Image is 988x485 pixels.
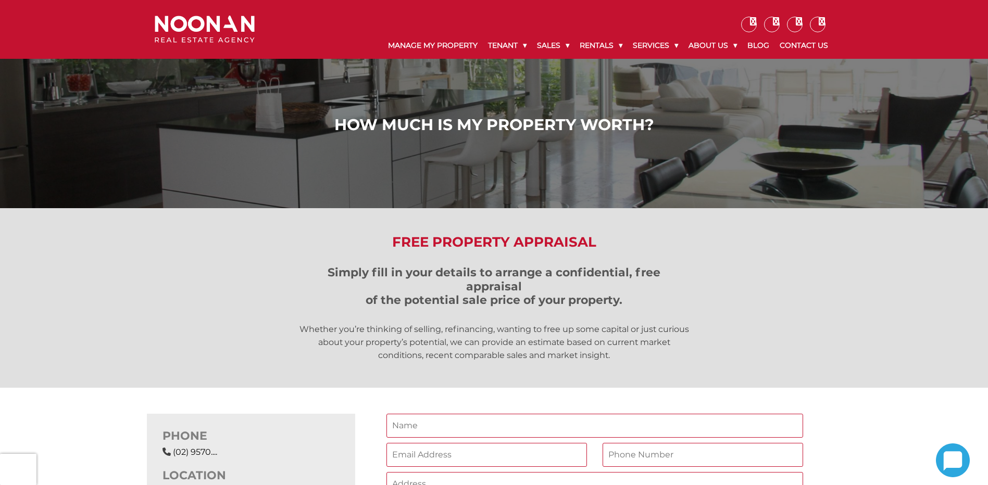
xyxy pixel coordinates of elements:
[574,32,628,59] a: Rentals
[299,266,690,307] h3: Simply fill in your details to arrange a confidential, free appraisal of the potential sale price...
[386,414,803,438] input: Name
[774,32,833,59] a: Contact Us
[683,32,742,59] a: About Us
[742,32,774,59] a: Blog
[173,447,217,457] span: (02) 9570....
[532,32,574,59] a: Sales
[628,32,683,59] a: Services
[383,32,483,59] a: Manage My Property
[162,469,340,482] h3: LOCATION
[173,447,217,457] a: Click to reveal phone number
[157,116,831,134] h1: How Much is My Property Worth?
[603,443,803,467] input: Phone Number
[483,32,532,59] a: Tenant
[155,16,255,43] img: Noonan Real Estate Agency
[147,234,841,250] h2: Free Property Appraisal
[386,443,587,467] input: Email Address
[162,429,340,443] h3: PHONE
[299,323,690,362] p: Whether you’re thinking of selling, refinancing, wanting to free up some capital or just curious ...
